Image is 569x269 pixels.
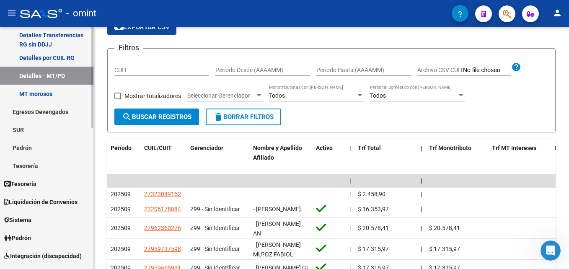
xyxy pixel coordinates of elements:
[114,22,124,32] mat-icon: cloud_download
[429,145,471,151] span: Trf Monotributo
[541,241,561,261] iframe: Intercom live chat
[122,112,132,122] mat-icon: search
[421,177,422,184] span: |
[111,206,131,212] span: 202509
[190,145,223,151] span: Gerenciador
[316,145,333,151] span: Activo
[269,92,285,99] span: Todos
[144,225,181,231] span: 27962360276
[358,225,389,231] span: $ 20.578,41
[144,206,181,212] span: 23206178884
[190,206,240,212] span: Z99 - Sin Identificar
[4,197,78,207] span: Liquidación de Convenios
[141,139,187,176] datatable-header-cell: CUIL/CUIT
[190,225,240,231] span: Z99 - Sin Identificar
[122,113,191,121] span: Buscar Registros
[114,42,143,54] h3: Filtros
[354,139,417,176] datatable-header-cell: Trf Total
[552,8,562,18] mat-icon: person
[253,206,303,212] span: - [PERSON_NAME].
[417,67,463,73] span: Archivo CSV CUIT
[511,62,521,72] mat-icon: help
[492,145,536,151] span: Trf MT Intereses
[114,109,199,125] button: Buscar Registros
[114,23,170,31] span: Exportar CSV
[107,20,176,35] button: Exportar CSV
[187,139,250,176] datatable-header-cell: Gerenciador
[349,177,351,184] span: |
[144,145,172,151] span: CUIL/CUIT
[190,246,240,252] span: Z99 - Sin Identificar
[349,145,351,151] span: |
[66,4,96,23] span: - omint
[144,191,181,197] span: 27323049152
[489,139,551,176] datatable-header-cell: Trf MT Intereses
[187,92,255,99] span: Seleccionar Gerenciador
[7,8,17,18] mat-icon: menu
[421,206,422,212] span: |
[111,191,131,197] span: 202509
[429,246,460,252] span: $ 17.315,97
[358,206,389,212] span: $ 16.353,97
[206,109,281,125] button: Borrar Filtros
[429,225,460,231] span: $ 20.578,41
[111,246,131,252] span: 202509
[358,191,385,197] span: $ 2.458,90
[253,220,301,237] span: - [PERSON_NAME] AN
[417,139,426,176] datatable-header-cell: |
[124,91,181,101] span: Mostrar totalizadores
[358,145,381,151] span: Trf Total
[421,191,422,197] span: |
[4,179,36,189] span: Tesorería
[349,246,351,252] span: |
[349,225,351,231] span: |
[4,251,82,261] span: Integración (discapacidad)
[313,139,346,176] datatable-header-cell: Activo
[426,139,489,176] datatable-header-cell: Trf Monotributo
[107,139,141,176] datatable-header-cell: Período
[421,246,422,252] span: |
[421,225,422,231] span: |
[349,191,351,197] span: |
[4,233,31,243] span: Padrón
[346,139,354,176] datatable-header-cell: |
[144,246,181,252] span: 27959737598
[111,225,131,231] span: 202509
[111,145,132,151] span: Período
[253,145,302,161] span: Nombre y Apellido Afiliado
[463,67,511,74] input: Archivo CSV CUIT
[213,113,274,121] span: Borrar Filtros
[349,206,351,212] span: |
[253,241,301,258] span: - [PERSON_NAME] MU?OZ FABIOL
[358,246,389,252] span: $ 17.315,97
[4,215,31,225] span: Sistema
[213,112,223,122] mat-icon: delete
[370,92,386,99] span: Todos
[250,139,313,176] datatable-header-cell: Nombre y Apellido Afiliado
[421,145,422,151] span: |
